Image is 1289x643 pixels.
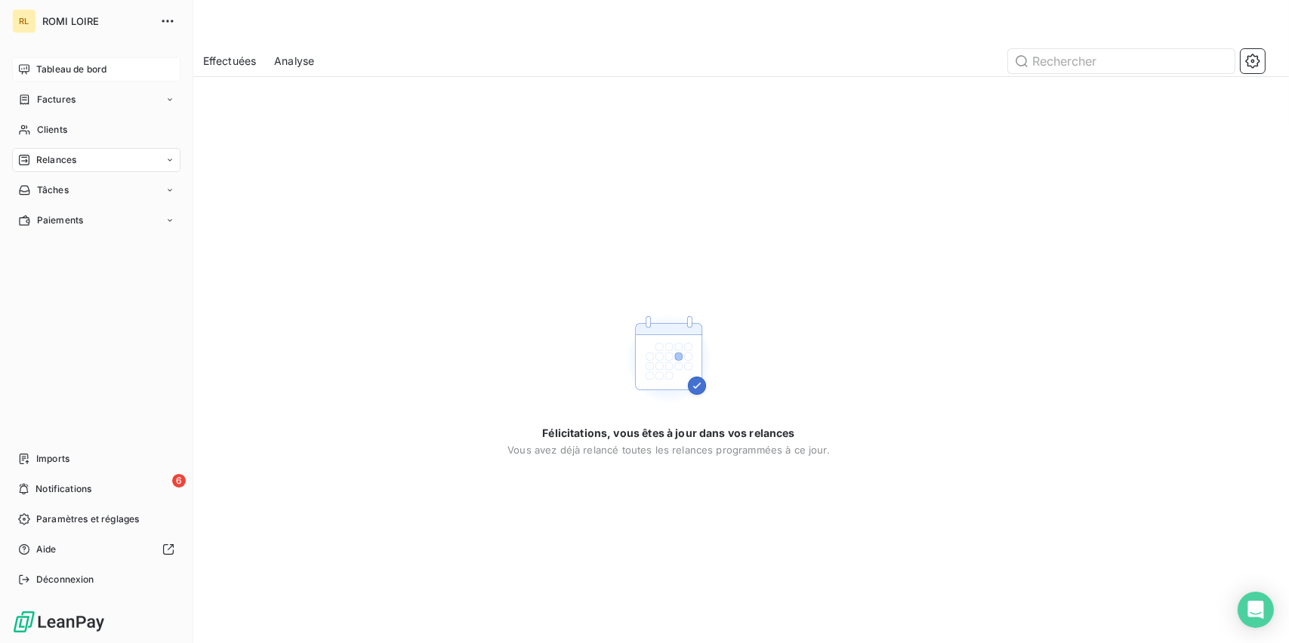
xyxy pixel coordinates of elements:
span: ROMI LOIRE [42,15,151,27]
span: Relances [36,153,76,167]
img: Logo LeanPay [12,610,106,634]
span: Félicitations, vous êtes à jour dans vos relances [542,426,794,441]
div: Open Intercom Messenger [1238,592,1274,628]
span: Tâches [37,183,69,197]
span: Analyse [274,54,314,69]
span: Paramètres et réglages [36,512,139,526]
a: Aide [12,537,180,561]
span: Imports [36,452,69,466]
span: Clients [37,123,67,137]
span: Déconnexion [36,573,94,586]
span: 6 [172,474,186,488]
span: Factures [37,93,76,106]
span: Aide [36,543,57,556]
span: Effectuées [203,54,257,69]
span: Paiements [37,214,83,227]
span: Tableau de bord [36,63,106,76]
input: Rechercher [1008,49,1235,73]
span: Notifications [35,482,91,496]
span: Vous avez déjà relancé toutes les relances programmées à ce jour. [507,444,830,456]
img: Empty state [621,311,717,408]
div: RL [12,9,36,33]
